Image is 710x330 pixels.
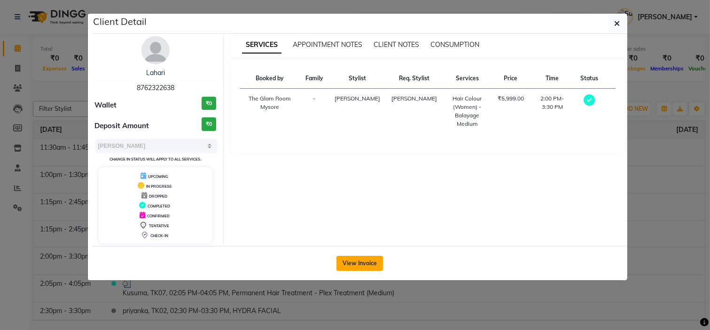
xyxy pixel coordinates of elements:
span: Deposit Amount [95,121,149,131]
span: CONSUMPTION [430,40,479,49]
span: APPOINTMENT NOTES [293,40,362,49]
span: SERVICES [242,37,281,54]
span: COMPLETED [148,204,170,208]
span: [PERSON_NAME] [391,95,437,102]
th: Booked by [240,69,300,89]
th: Status [575,69,604,89]
span: [PERSON_NAME] [335,95,380,102]
span: DROPPED [149,194,167,199]
h3: ₹0 [202,97,216,110]
td: - [300,89,329,134]
span: UPCOMING [148,174,168,179]
small: Change in status will apply to all services. [109,157,201,161]
span: TENTATIVE [149,223,169,228]
th: Services [443,69,492,89]
span: CLIENT NOTES [374,40,419,49]
div: Hair Colour (Women) - Balayage Medium [448,94,486,128]
td: The Glam Room Mysore [240,89,300,134]
div: ₹5,999.00 [498,94,524,103]
button: View Invoice [336,256,383,271]
th: Stylist [329,69,386,89]
span: CHECK-IN [150,233,168,238]
span: Wallet [95,100,117,111]
span: IN PROGRESS [146,184,172,189]
th: Price [492,69,530,89]
h5: Client Detail [94,15,147,29]
a: Lahari [146,69,165,77]
td: 2:00 PM-3:30 PM [530,89,575,134]
th: Time [530,69,575,89]
img: avatar [141,36,170,64]
span: 8762322638 [137,84,174,92]
th: Family [300,69,329,89]
h3: ₹0 [202,117,216,131]
span: CONFIRMED [147,214,170,218]
th: Req. Stylist [386,69,443,89]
